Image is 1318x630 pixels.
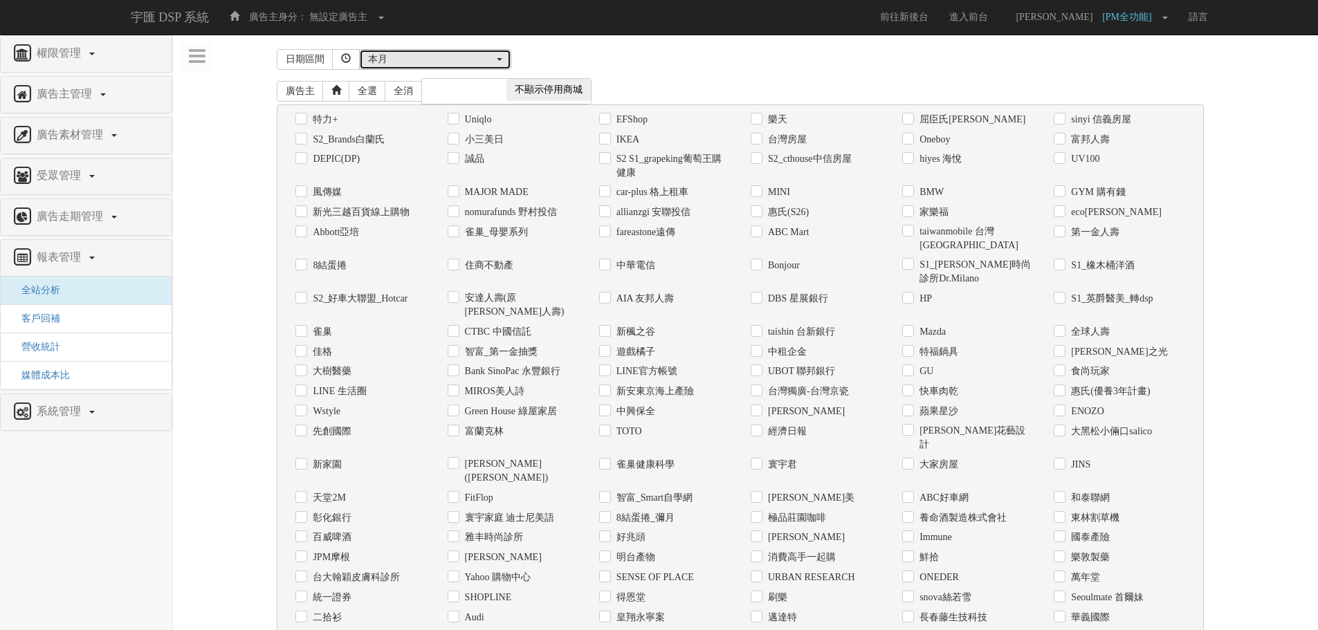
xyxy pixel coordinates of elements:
label: LINE官方帳號 [613,364,677,378]
label: 特福鍋具 [916,345,958,359]
label: 好兆頭 [613,530,646,544]
label: 特力+ [309,113,338,127]
label: Seoulmate 首爾妹 [1068,591,1144,604]
span: 受眾管理 [33,169,88,181]
a: 報表管理 [11,247,161,269]
label: 智富_Smart自學網 [613,491,693,505]
a: 廣告走期管理 [11,206,161,228]
span: 不顯示停用商城 [506,79,591,101]
label: hiyes 海悅 [916,152,962,166]
label: 統一證券 [309,591,351,604]
a: 廣告主管理 [11,84,161,106]
label: DEPIC(DP) [309,152,360,166]
a: 受眾管理 [11,165,161,187]
label: AIA 友邦人壽 [613,292,675,306]
label: 食尚玩家 [1068,364,1110,378]
a: 營收統計 [11,342,60,352]
label: 誠品 [461,152,484,166]
label: [PERSON_NAME]花藝設計 [916,424,1033,452]
label: EFShop [613,113,648,127]
label: 8結蛋捲 [309,259,347,272]
label: 大樹醫藥 [309,364,351,378]
label: 極品莊園咖啡 [765,511,826,525]
label: HP [916,292,932,306]
label: 新楓之谷 [613,325,655,339]
span: 系統管理 [33,405,88,417]
label: 小三美日 [461,133,504,147]
button: 本月 [359,49,511,70]
label: 皇翔永寧案 [613,611,665,624]
label: UV100 [1068,152,1099,166]
label: eco[PERSON_NAME] [1068,205,1162,219]
label: S2_好車大聯盟_Hotcar [309,292,408,306]
label: Immune [916,530,952,544]
label: car-plus 格上租車 [613,185,688,199]
label: 住商不動產 [461,259,513,272]
label: Mazda [916,325,946,339]
label: 長春藤生技科技 [916,611,987,624]
label: 養命酒製造株式會社 [916,511,1007,525]
label: 安達人壽(原[PERSON_NAME]人壽) [461,291,578,319]
label: GU [916,364,933,378]
label: S2_Brands白蘭氏 [309,133,384,147]
label: CTBC 中國信託 [461,325,531,339]
label: 東林割草機 [1068,511,1119,525]
label: 惠氏(優養3年計畫) [1068,385,1150,398]
label: taiwanmobile 台灣[GEOGRAPHIC_DATA] [916,225,1033,252]
label: 家樂福 [916,205,949,219]
label: 樂敦製藥 [1068,550,1110,564]
label: 蘋果星沙 [916,405,958,418]
label: fareastone遠傳 [613,225,676,239]
span: [PM全功能] [1102,12,1159,22]
span: 廣告走期管理 [33,210,110,222]
label: MINI [765,185,790,199]
label: 明台產物 [613,550,655,564]
label: Bank SinoPac 永豐銀行 [461,364,560,378]
label: 新光三越百貨線上購物 [309,205,410,219]
label: snova絲若雪 [916,591,971,604]
label: IKEA [613,133,639,147]
label: JINS [1068,458,1090,472]
label: 台大翰穎皮膚科診所 [309,571,400,584]
label: 新家園 [309,458,342,472]
label: ONEDER [916,571,959,584]
label: [PERSON_NAME] [461,550,542,564]
label: S2_cthouse中信房屋 [765,152,852,166]
label: 8結蛋捲_彌月 [613,511,675,525]
label: 寰宇家庭 迪士尼美語 [461,511,555,525]
label: taishin 台新銀行 [765,325,835,339]
label: 經濟日報 [765,425,807,438]
label: 刷樂 [765,591,787,604]
label: FitFlop [461,491,493,505]
span: 廣告主身分： [249,12,307,22]
label: 天堂2M [309,491,345,505]
label: 第一金人壽 [1068,225,1119,239]
label: [PERSON_NAME] [765,530,845,544]
label: 風傳媒 [309,185,342,199]
label: ABC好車網 [916,491,969,505]
label: MAJOR MADE [461,185,529,199]
label: SENSE ОF PLACE [613,571,694,584]
label: 快車肉乾 [916,385,958,398]
label: 樂天 [765,113,787,127]
a: 全消 [385,81,422,102]
label: 屈臣氏[PERSON_NAME] [916,113,1025,127]
label: 惠氏(S26) [765,205,809,219]
label: 雅丰時尚診所 [461,530,523,544]
label: 富蘭克林 [461,425,504,438]
a: 全選 [349,81,386,102]
label: URBAN RESEARCH [765,571,855,584]
label: 雀巢健康科學 [613,458,675,472]
label: 雀巢 [309,325,332,339]
label: 和泰聯網 [1068,491,1110,505]
label: 先創國際 [309,425,351,438]
a: 全站分析 [11,285,60,295]
label: [PERSON_NAME]美 [765,491,854,505]
a: 系統管理 [11,401,161,423]
div: 本月 [368,53,494,66]
label: 萬年堂 [1068,571,1100,584]
label: 遊戲橘子 [613,345,655,359]
label: S2 S1_grapeking葡萄王購健康 [613,152,730,180]
label: DBS 星展銀行 [765,292,828,306]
